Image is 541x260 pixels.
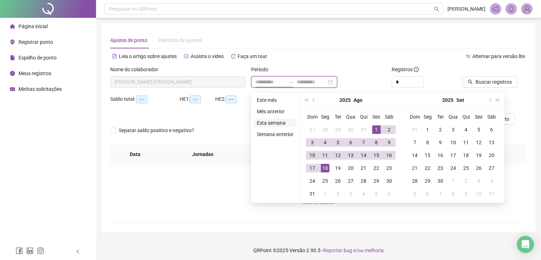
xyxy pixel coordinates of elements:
td: 2025-08-22 [370,162,383,175]
td: 2025-08-28 [357,175,370,187]
td: 2025-08-26 [332,175,344,187]
div: 28 [410,177,419,185]
div: Open Intercom Messenger [517,236,534,253]
td: 2025-08-03 [306,136,319,149]
span: Espelho de ponto [18,55,57,61]
span: --:-- [136,95,147,103]
div: 20 [487,151,496,160]
td: 2025-08-09 [383,136,396,149]
span: to [288,79,294,85]
div: 3 [346,189,355,198]
td: 2025-09-10 [447,136,460,149]
div: 9 [462,189,470,198]
td: 2025-08-14 [357,149,370,162]
td: 2025-10-11 [485,187,498,200]
div: 10 [308,151,317,160]
div: 3 [449,125,457,134]
td: 2025-08-02 [383,123,396,136]
div: 26 [334,177,342,185]
td: 2025-08-27 [344,175,357,187]
td: 2025-09-04 [357,187,370,200]
span: Meus registros [18,71,51,76]
th: Ter [332,110,344,123]
td: 2025-07-31 [357,123,370,136]
span: Histórico de ajustes [159,37,202,43]
td: 2025-08-23 [383,162,396,175]
label: Nome do colaborador [110,66,163,73]
div: 23 [385,164,393,172]
span: youtube [184,54,189,59]
td: 2025-10-03 [472,175,485,187]
div: 6 [346,138,355,147]
th: Sex [472,110,485,123]
div: HE 2: [215,95,251,103]
th: Sex [370,110,383,123]
td: 2025-10-06 [421,187,434,200]
div: 5 [334,138,342,147]
div: 1 [449,177,457,185]
div: 1 [423,125,432,134]
td: 2025-09-03 [344,187,357,200]
div: 31 [410,125,419,134]
span: search [468,79,473,84]
span: swap-right [288,79,294,85]
th: Qui [460,110,472,123]
button: year panel [339,93,351,107]
button: prev-year [310,93,318,107]
td: 2025-09-12 [472,136,485,149]
span: --:-- [190,95,201,103]
div: 29 [423,177,432,185]
div: 16 [385,151,393,160]
div: 6 [487,125,496,134]
span: Separar saldo positivo e negativo? [116,126,197,134]
span: FRANCISCO KOSI HELENA [115,77,241,87]
th: Qua [447,110,460,123]
div: 11 [321,151,329,160]
div: 3 [474,177,483,185]
td: 2025-07-30 [344,123,357,136]
div: 31 [359,125,368,134]
td: 2025-08-10 [306,149,319,162]
td: 2025-07-29 [332,123,344,136]
td: 2025-08-21 [357,162,370,175]
td: 2025-10-01 [447,175,460,187]
div: 14 [410,151,419,160]
th: Data [110,145,160,164]
span: Ajustes de ponto [110,37,147,43]
span: Faça um tour [238,53,267,59]
div: 7 [436,189,445,198]
td: 2025-09-01 [421,123,434,136]
span: search [434,6,439,12]
td: 2025-08-11 [319,149,332,162]
td: 2025-08-18 [319,162,332,175]
div: 16 [436,151,445,160]
div: 7 [410,138,419,147]
li: Esta semana [254,119,296,127]
td: 2025-08-15 [370,149,383,162]
div: 18 [462,151,470,160]
div: 24 [308,177,317,185]
div: 28 [321,125,329,134]
div: 13 [346,151,355,160]
span: Assista o vídeo [191,53,224,59]
td: 2025-08-24 [306,175,319,187]
td: 2025-07-27 [306,123,319,136]
div: 17 [308,164,317,172]
th: Dom [306,110,319,123]
th: Seg [319,110,332,123]
td: 2025-10-08 [447,187,460,200]
li: Semana anterior [254,130,296,139]
td: 2025-09-15 [421,149,434,162]
th: Entrada 1 [246,145,299,164]
th: Dom [408,110,421,123]
td: 2025-09-01 [319,187,332,200]
td: 2025-09-11 [460,136,472,149]
span: Versão [290,248,305,253]
div: 12 [334,151,342,160]
div: 30 [385,177,393,185]
div: 25 [321,177,329,185]
td: 2025-09-07 [408,136,421,149]
td: 2025-08-13 [344,149,357,162]
div: 6 [423,189,432,198]
td: 2025-08-16 [383,149,396,162]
